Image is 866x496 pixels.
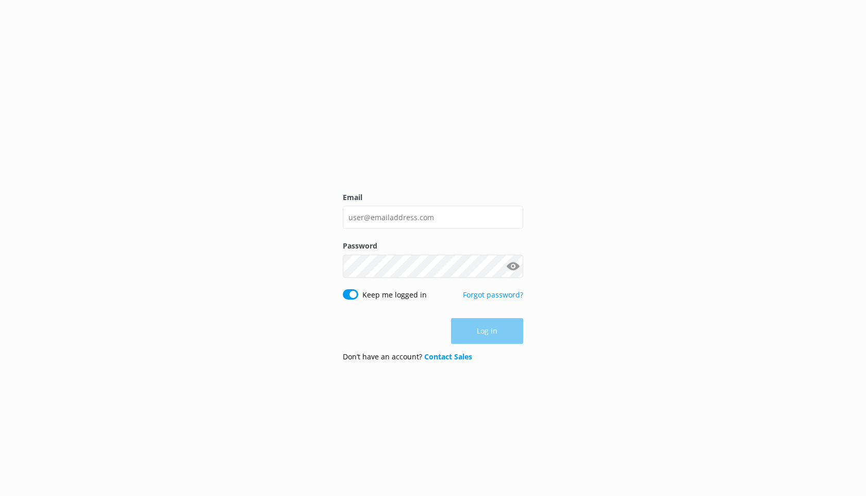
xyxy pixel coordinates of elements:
a: Contact Sales [424,352,472,361]
p: Don’t have an account? [343,351,472,362]
label: Keep me logged in [362,289,427,301]
label: Email [343,192,523,203]
input: user@emailaddress.com [343,206,523,229]
label: Password [343,240,523,252]
a: Forgot password? [463,290,523,300]
button: Show password [503,256,523,276]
